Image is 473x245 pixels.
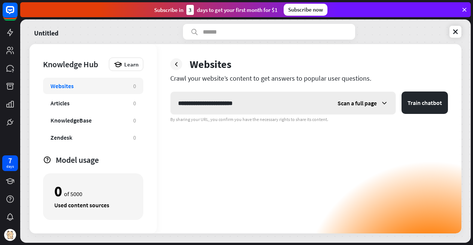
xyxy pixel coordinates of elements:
button: Train chatbot [402,92,448,114]
a: 7 days [2,155,18,171]
div: Articles [51,99,70,107]
div: Used content sources [54,201,132,209]
div: KnowledgeBase [51,117,92,124]
div: 0 [133,100,136,107]
div: Websites [190,58,231,71]
span: Scan a full page [338,99,377,107]
div: Knowledge Hub [43,59,105,69]
div: Subscribe in days to get your first month for $1 [154,5,278,15]
div: days [6,164,14,169]
button: Open LiveChat chat widget [6,3,28,25]
div: Websites [51,82,74,90]
a: Untitled [34,24,58,40]
div: Zendesk [51,134,72,141]
div: Subscribe now [284,4,327,16]
div: 0 [133,134,136,141]
div: 3 [186,5,194,15]
div: Crawl your website’s content to get answers to popular user questions. [170,74,448,83]
div: 7 [8,157,12,164]
div: Model usage [56,155,143,165]
div: By sharing your URL, you confirm you have the necessary rights to share its content. [170,117,448,122]
span: Learn [124,61,138,68]
div: 0 [54,185,62,198]
div: 0 [133,83,136,90]
div: 0 [133,117,136,124]
div: of 5000 [54,185,132,198]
